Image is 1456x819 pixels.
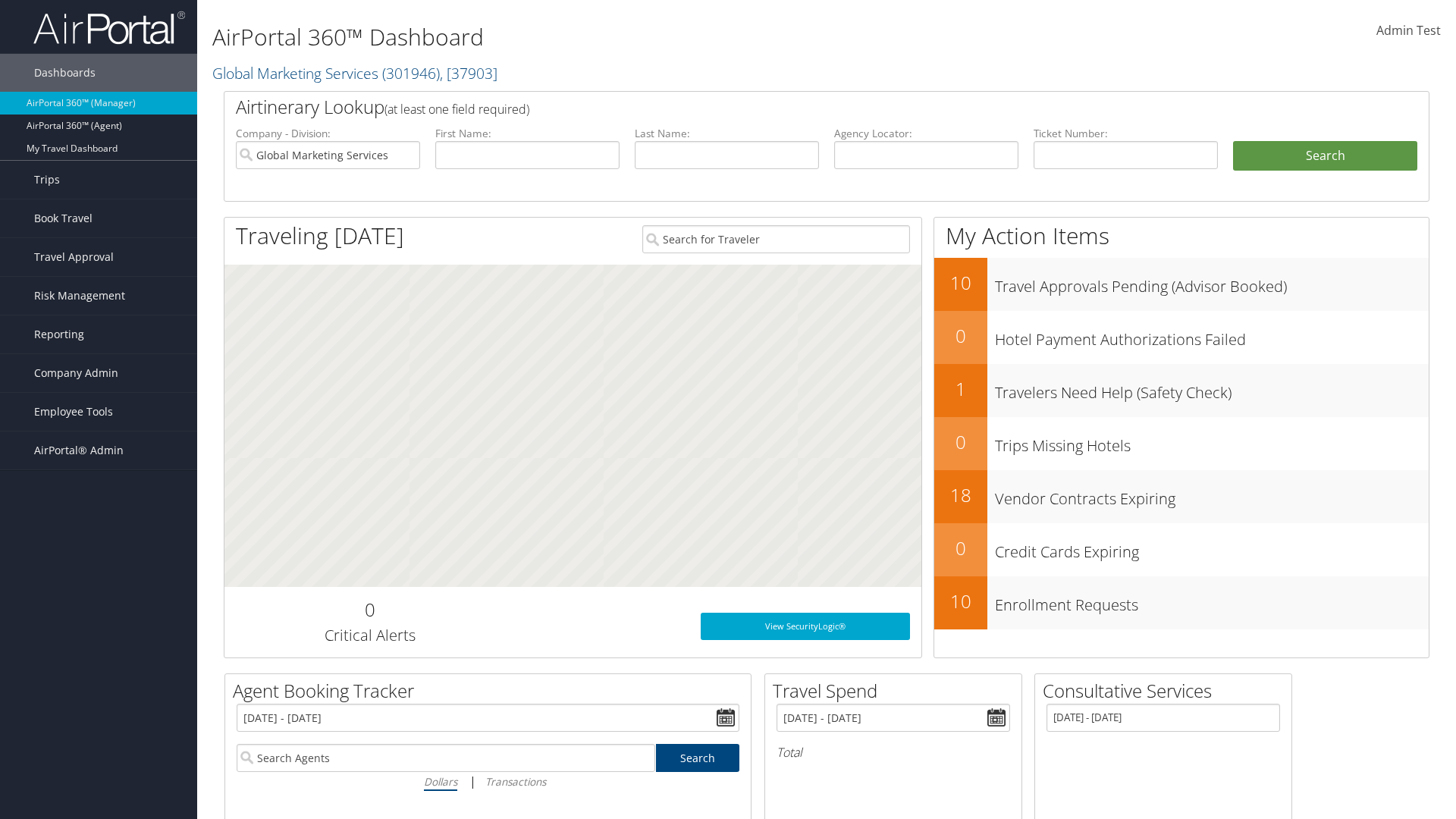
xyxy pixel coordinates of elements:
[424,774,457,789] i: Dollars
[934,323,987,349] h2: 0
[1376,22,1441,39] span: Admin Test
[34,354,118,392] span: Company Admin
[934,535,987,561] h2: 0
[934,429,987,455] h2: 0
[934,588,987,614] h2: 10
[236,625,504,646] h3: Critical Alerts
[485,774,546,789] i: Transactions
[34,161,60,199] span: Trips
[934,470,1429,523] a: 18Vendor Contracts Expiring
[1376,8,1441,55] a: Admin Test
[212,21,1031,53] h1: AirPortal 360™ Dashboard
[34,277,125,315] span: Risk Management
[934,576,1429,629] a: 10Enrollment Requests
[33,10,185,45] img: airportal-logo.png
[440,63,497,83] span: , [ 37903 ]
[236,126,420,141] label: Company - Division:
[435,126,620,141] label: First Name:
[237,744,655,772] input: Search Agents
[1043,678,1291,704] h2: Consultative Services
[236,220,404,252] h1: Traveling [DATE]
[995,268,1429,297] h3: Travel Approvals Pending (Advisor Booked)
[934,482,987,508] h2: 18
[384,101,529,118] span: (at least one field required)
[34,238,114,276] span: Travel Approval
[934,311,1429,364] a: 0Hotel Payment Authorizations Failed
[995,322,1429,350] h3: Hotel Payment Authorizations Failed
[995,534,1429,563] h3: Credit Cards Expiring
[773,678,1021,704] h2: Travel Spend
[233,678,751,704] h2: Agent Booking Tracker
[701,613,910,640] a: View SecurityLogic®
[777,744,1010,761] h6: Total
[934,417,1429,470] a: 0Trips Missing Hotels
[212,63,497,83] a: Global Marketing Services
[1233,141,1417,171] button: Search
[237,772,739,791] div: |
[995,481,1429,510] h3: Vendor Contracts Expiring
[995,375,1429,403] h3: Travelers Need Help (Safety Check)
[934,270,987,296] h2: 10
[236,94,1317,120] h2: Airtinerary Lookup
[34,431,124,469] span: AirPortal® Admin
[934,376,987,402] h2: 1
[34,393,113,431] span: Employee Tools
[934,364,1429,417] a: 1Travelers Need Help (Safety Check)
[656,744,740,772] a: Search
[236,597,504,623] h2: 0
[995,587,1429,616] h3: Enrollment Requests
[382,63,440,83] span: ( 301946 )
[635,126,819,141] label: Last Name:
[995,428,1429,457] h3: Trips Missing Hotels
[934,523,1429,576] a: 0Credit Cards Expiring
[34,199,93,237] span: Book Travel
[642,225,910,253] input: Search for Traveler
[934,258,1429,311] a: 10Travel Approvals Pending (Advisor Booked)
[34,54,96,92] span: Dashboards
[834,126,1018,141] label: Agency Locator:
[34,315,84,353] span: Reporting
[1034,126,1218,141] label: Ticket Number:
[934,220,1429,252] h1: My Action Items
